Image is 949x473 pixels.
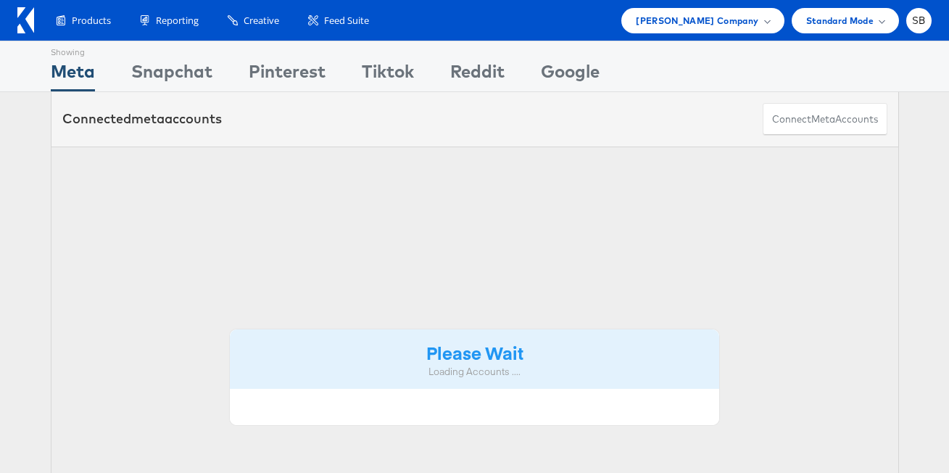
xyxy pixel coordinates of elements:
[156,14,199,28] span: Reporting
[362,59,414,91] div: Tiktok
[636,13,758,28] span: [PERSON_NAME] Company
[72,14,111,28] span: Products
[51,41,95,59] div: Showing
[426,340,523,364] strong: Please Wait
[249,59,326,91] div: Pinterest
[241,365,709,379] div: Loading Accounts ....
[811,112,835,126] span: meta
[131,59,212,91] div: Snapchat
[131,110,165,127] span: meta
[763,103,887,136] button: ConnectmetaAccounts
[62,110,222,128] div: Connected accounts
[806,13,874,28] span: Standard Mode
[912,16,926,25] span: SB
[244,14,279,28] span: Creative
[450,59,505,91] div: Reddit
[51,59,95,91] div: Meta
[324,14,369,28] span: Feed Suite
[541,59,600,91] div: Google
